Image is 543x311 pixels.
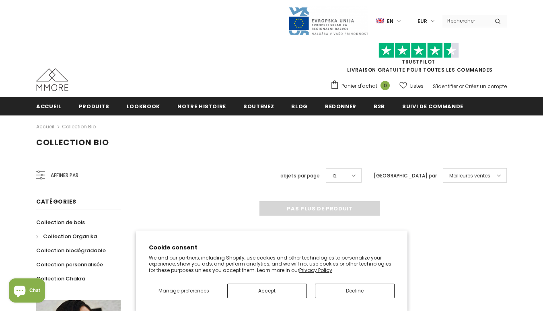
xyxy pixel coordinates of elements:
img: i-lang-1.png [376,18,384,25]
span: Lookbook [127,103,160,110]
span: Accueil [36,103,62,110]
a: Blog [291,97,308,115]
a: Redonner [325,97,356,115]
a: Lookbook [127,97,160,115]
span: Blog [291,103,308,110]
span: Collection de bois [36,218,85,226]
span: or [459,83,464,90]
a: Collection biodégradable [36,243,106,257]
span: Collection Chakra [36,275,85,282]
span: Affiner par [51,171,78,180]
span: Meilleures ventes [449,172,490,180]
inbox-online-store-chat: Shopify online store chat [6,278,47,305]
span: EUR [418,17,427,25]
button: Manage preferences [149,284,220,298]
a: Notre histoire [177,97,226,115]
a: Collection Bio [62,123,96,130]
a: Collection Organika [36,229,97,243]
a: Panier d'achat 0 [330,80,394,92]
span: Panier d'achat [341,82,377,90]
a: Produits [79,97,109,115]
h2: Cookie consent [149,243,395,252]
span: Listes [410,82,424,90]
a: soutenez [243,97,274,115]
a: Collection personnalisée [36,257,103,272]
img: Cas MMORE [36,68,68,91]
a: Suivi de commande [402,97,463,115]
a: TrustPilot [402,58,435,65]
span: Collection Organika [43,233,97,240]
span: Manage preferences [158,287,209,294]
p: We and our partners, including Shopify, use cookies and other technologies to personalize your ex... [149,255,395,274]
span: LIVRAISON GRATUITE POUR TOUTES LES COMMANDES [330,46,507,73]
span: Catégories [36,198,76,206]
span: en [387,17,393,25]
a: B2B [374,97,385,115]
label: [GEOGRAPHIC_DATA] par [374,172,437,180]
label: objets par page [280,172,320,180]
a: Collection de bois [36,215,85,229]
span: B2B [374,103,385,110]
span: Redonner [325,103,356,110]
img: Javni Razpis [288,6,368,36]
a: Accueil [36,122,54,132]
a: Privacy Policy [299,267,332,274]
span: Collection Bio [36,137,109,148]
a: Créez un compte [465,83,507,90]
span: Produits [79,103,109,110]
span: Collection personnalisée [36,261,103,268]
a: Listes [399,79,424,93]
span: Notre histoire [177,103,226,110]
span: Collection biodégradable [36,247,106,254]
span: soutenez [243,103,274,110]
span: 0 [381,81,390,90]
span: Suivi de commande [402,103,463,110]
a: S'identifier [433,83,458,90]
a: Javni Razpis [288,17,368,24]
a: Accueil [36,97,62,115]
img: Faites confiance aux étoiles pilotes [378,43,459,58]
span: 12 [332,172,337,180]
button: Decline [315,284,395,298]
button: Accept [227,284,307,298]
a: Collection Chakra [36,272,85,286]
input: Search Site [442,15,489,27]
